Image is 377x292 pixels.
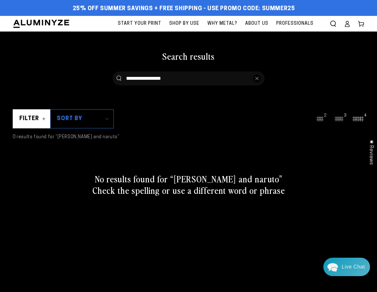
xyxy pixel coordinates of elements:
[118,20,161,28] span: Start Your Print
[13,109,50,128] summary: Filter
[323,258,370,276] div: Chat widget toggle
[245,20,268,28] span: About Us
[313,112,326,125] button: 2
[13,19,70,29] img: Aluminyze
[19,115,39,122] span: Filter
[166,16,203,31] a: Shop By Use
[365,134,377,170] div: Click to open Judge.me floating reviews tab
[73,5,295,12] span: 25% off Summer Savings + Free Shipping - Use Promo Code: SUMMER25
[50,109,114,128] summary: Sort by
[92,173,285,196] h2: No results found for “[PERSON_NAME] and naruto” Check the spelling or use a different word or phrase
[326,17,340,31] summary: Search our site
[242,16,272,31] a: About Us
[115,16,165,31] a: Start Your Print
[204,16,240,31] a: Why Metal?
[117,76,121,81] button: Search our site
[333,112,345,125] button: 3
[13,50,364,62] h1: Search results
[13,133,119,141] p: 0 results found for “[PERSON_NAME] and naruto”
[276,20,313,28] span: Professionals
[253,75,261,82] button: Close
[342,258,365,276] div: Contact Us Directly
[207,20,237,28] span: Why Metal?
[273,16,317,31] a: Professionals
[169,20,199,28] span: Shop By Use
